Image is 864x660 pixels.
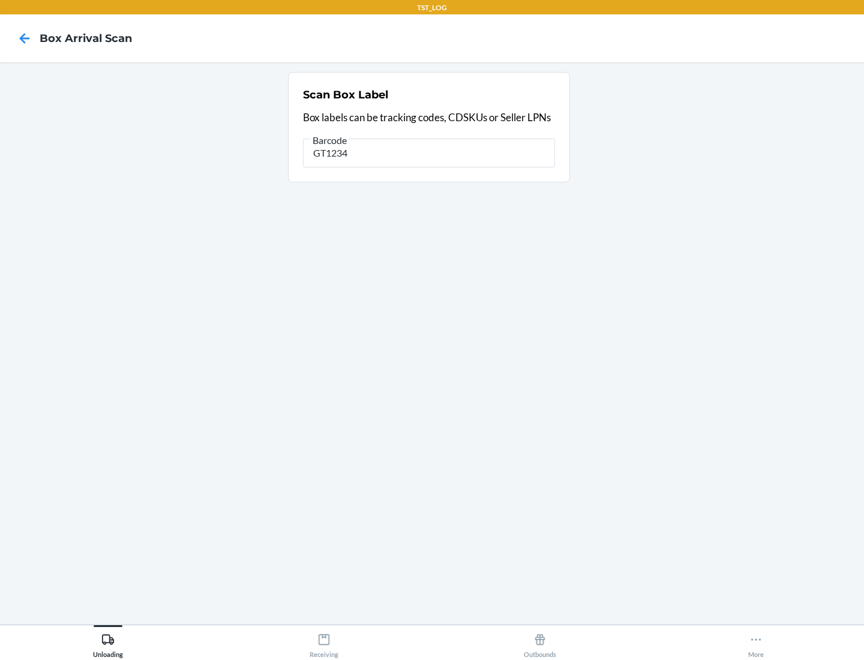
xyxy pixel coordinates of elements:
[216,625,432,658] button: Receiving
[303,139,555,167] input: Barcode
[311,134,349,146] span: Barcode
[93,628,123,658] div: Unloading
[432,625,648,658] button: Outbounds
[748,628,764,658] div: More
[648,625,864,658] button: More
[40,31,132,46] h4: Box Arrival Scan
[310,628,338,658] div: Receiving
[417,2,447,13] p: TST_LOG
[303,110,555,125] p: Box labels can be tracking codes, CDSKUs or Seller LPNs
[524,628,556,658] div: Outbounds
[303,87,388,103] h2: Scan Box Label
